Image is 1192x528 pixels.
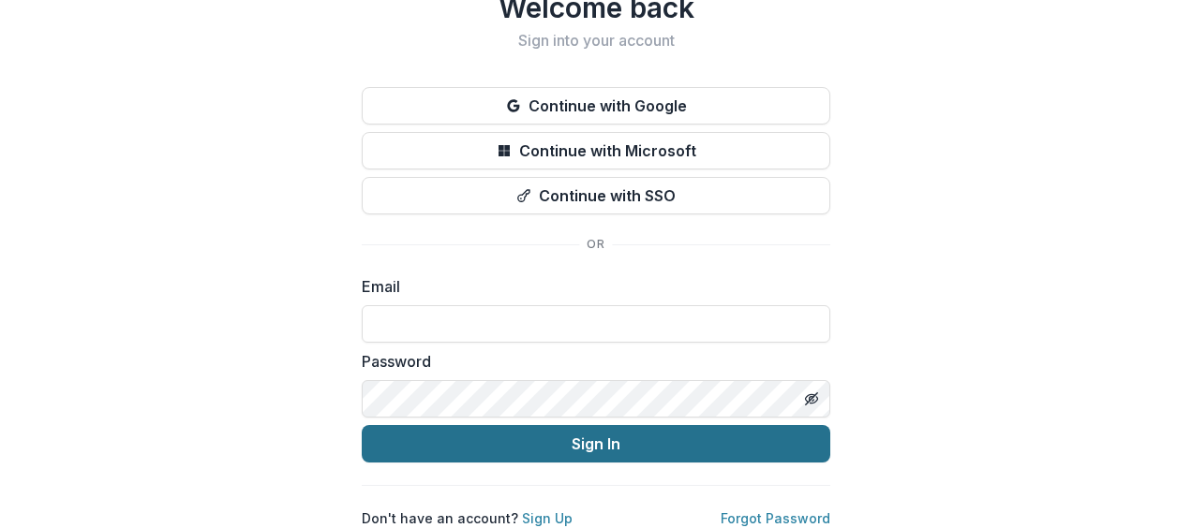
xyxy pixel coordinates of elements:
[362,275,819,298] label: Email
[522,510,573,526] a: Sign Up
[362,87,830,125] button: Continue with Google
[362,177,830,214] button: Continue with SSO
[721,510,830,526] a: Forgot Password
[362,32,830,50] h2: Sign into your account
[362,425,830,462] button: Sign In
[362,508,573,528] p: Don't have an account?
[362,350,819,373] label: Password
[797,384,827,414] button: Toggle password visibility
[362,132,830,169] button: Continue with Microsoft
